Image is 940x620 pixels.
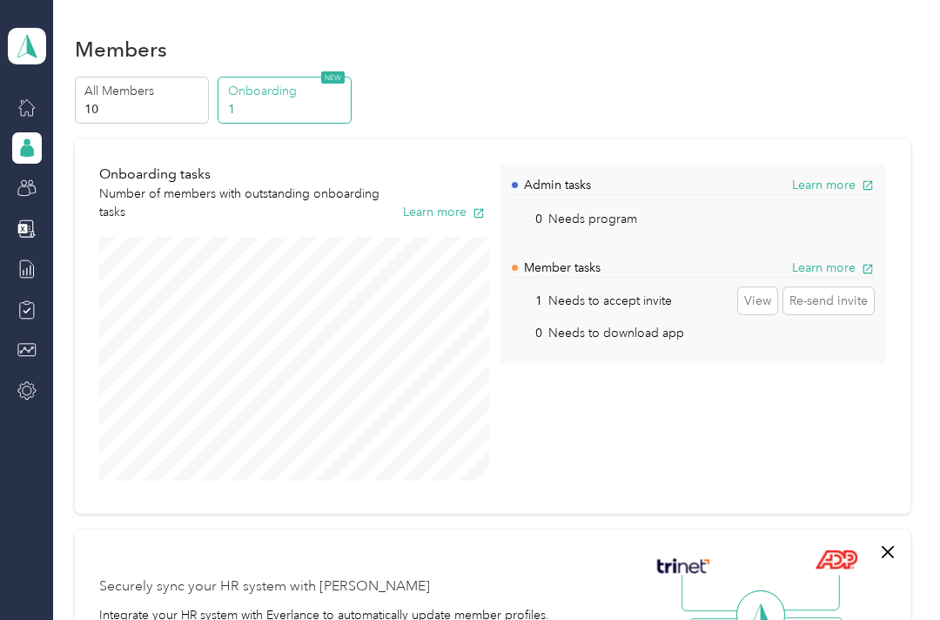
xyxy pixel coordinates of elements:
img: Line Right Up [779,575,840,611]
button: Learn more [792,259,874,277]
button: View [738,287,777,315]
p: 0 [512,324,542,342]
p: Needs program [548,210,637,228]
p: Needs to accept invite [548,292,672,310]
button: Re-send invite [783,287,874,315]
iframe: Everlance-gr Chat Button Frame [843,522,940,620]
button: Learn more [403,203,485,221]
p: 0 [512,210,542,228]
img: Line Left Up [681,575,742,612]
img: Trinet [653,554,714,578]
span: NEW [321,71,345,84]
p: Admin tasks [524,176,591,194]
img: ADP [815,549,857,569]
p: All Members [84,82,203,100]
p: Onboarding [228,82,346,100]
p: 1 [512,292,542,310]
p: 10 [84,100,203,118]
h1: Members [75,40,167,58]
p: Needs to download app [548,324,684,342]
p: Onboarding tasks [99,164,388,185]
p: Number of members with outstanding onboarding tasks [99,185,388,221]
button: Learn more [792,176,874,194]
p: 1 [228,100,346,118]
p: Member tasks [524,259,601,277]
div: Securely sync your HR system with [PERSON_NAME] [99,576,430,597]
